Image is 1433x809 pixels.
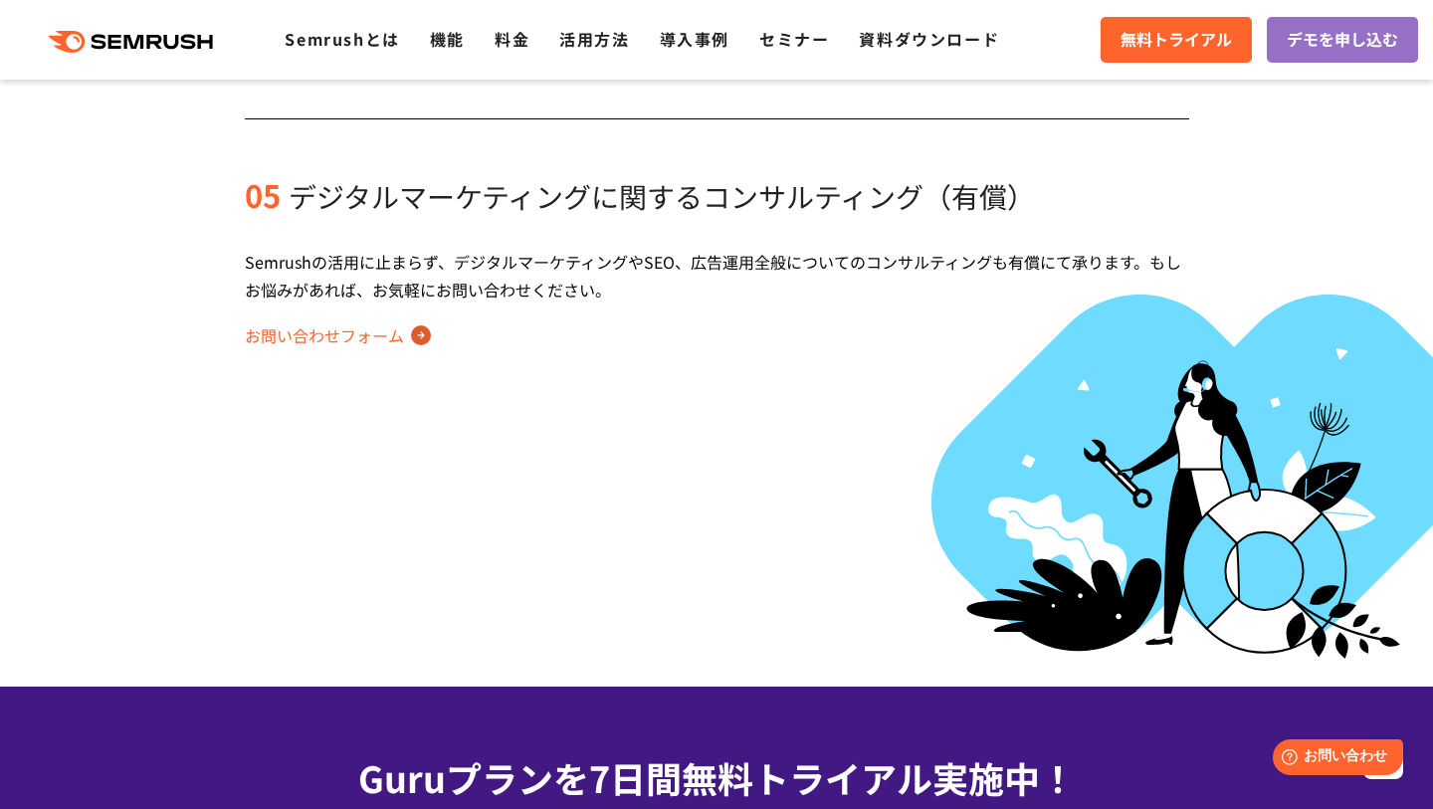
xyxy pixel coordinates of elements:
div: Guruプランを7日間 [194,750,1239,804]
div: Semrushの活用に止まらず、デジタルマーケティングやSEO、広告運用全般についてのコンサルティングも有償にて承ります。もしお悩みがあれば、お気軽にお問い合わせください。 [245,248,1189,303]
a: お問い合わせフォーム [245,319,431,351]
a: セミナー [759,27,829,51]
a: 資料ダウンロード [859,27,999,51]
span: 05 [245,172,281,217]
span: 無料トライアル [1121,27,1232,53]
a: 無料トライアル [1101,17,1252,63]
iframe: Help widget launcher [1256,731,1411,787]
span: デジタルマーケティングに関するコンサルティング（有償） [289,176,1035,216]
span: 無料トライアル実施中！ [682,751,1076,803]
a: Semrushとは [285,27,399,51]
a: デモを申し込む [1267,17,1418,63]
span: デモを申し込む [1287,27,1398,53]
a: 料金 [495,27,529,51]
a: 機能 [430,27,465,51]
a: 活用方法 [559,27,629,51]
a: 導入事例 [660,27,729,51]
